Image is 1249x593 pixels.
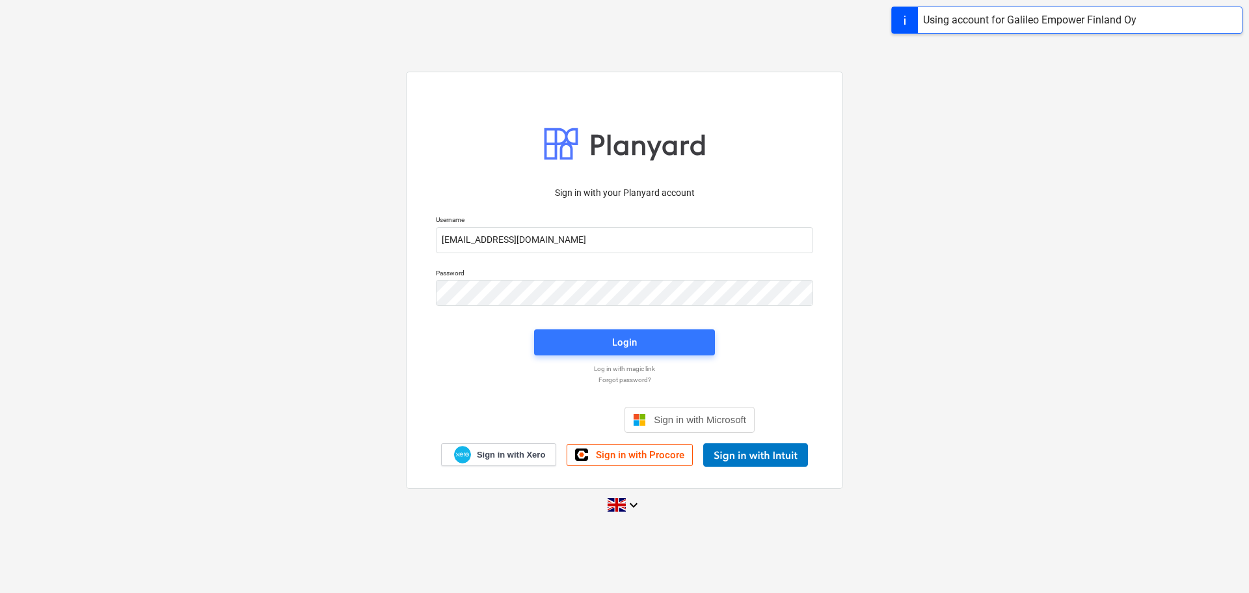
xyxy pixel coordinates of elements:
[654,414,746,425] span: Sign in with Microsoft
[441,443,557,466] a: Sign in with Xero
[436,227,813,253] input: Username
[633,413,646,426] img: Microsoft logo
[436,186,813,200] p: Sign in with your Planyard account
[429,376,820,384] a: Forgot password?
[612,334,637,351] div: Login
[477,449,545,461] span: Sign in with Xero
[436,269,813,280] p: Password
[488,406,621,434] iframe: Sign in with Google Button
[567,444,693,466] a: Sign in with Procore
[596,449,684,461] span: Sign in with Procore
[626,497,641,513] i: keyboard_arrow_down
[436,215,813,227] p: Username
[429,365,820,373] a: Log in with magic link
[454,446,471,463] img: Xero logo
[534,329,715,355] button: Login
[923,12,1136,28] div: Using account for Galileo Empower Finland Oy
